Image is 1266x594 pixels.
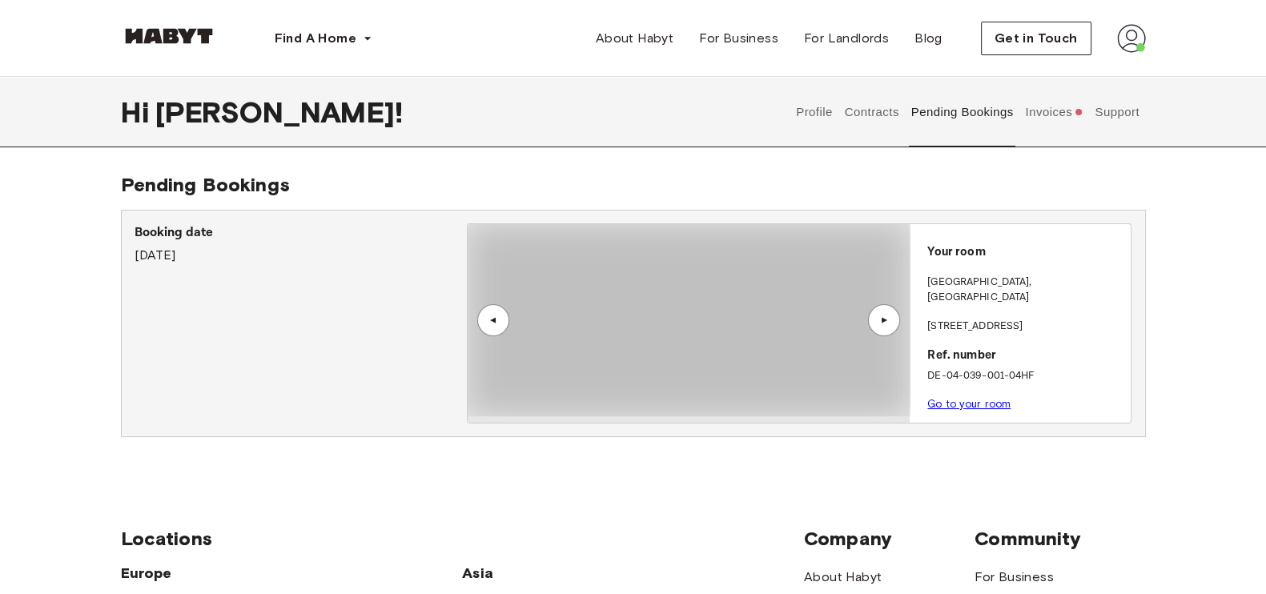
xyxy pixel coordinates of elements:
button: Support [1093,77,1142,147]
span: Company [804,527,975,551]
span: Europe [121,564,463,583]
span: Find A Home [275,29,356,48]
img: avatar [1117,24,1146,53]
p: [GEOGRAPHIC_DATA] , [GEOGRAPHIC_DATA] [927,275,1124,306]
div: ▲ [876,315,892,325]
button: Invoices [1023,77,1085,147]
p: Your room [927,243,1124,262]
p: [STREET_ADDRESS] [927,319,1124,335]
a: Go to your room [927,398,1011,410]
span: For Business [699,29,778,48]
div: user profile tabs [790,77,1146,147]
span: Pending Bookings [121,173,290,196]
span: Asia [462,564,633,583]
a: For Business [686,22,791,54]
button: Pending Bookings [909,77,1015,147]
p: Ref. number [927,347,1124,365]
span: [PERSON_NAME] ! [155,95,403,129]
div: [DATE] [135,223,467,265]
span: About Habyt [596,29,673,48]
button: Find A Home [262,22,385,54]
a: For Landlords [791,22,902,54]
button: Contracts [842,77,901,147]
p: Booking date [135,223,467,243]
a: About Habyt [804,568,882,587]
img: Habyt [121,28,217,44]
span: Blog [914,29,942,48]
img: Image of the room [468,224,910,416]
span: Get in Touch [995,29,1078,48]
a: For Business [975,568,1054,587]
button: Profile [794,77,835,147]
span: Community [975,527,1145,551]
div: ▲ [485,315,501,325]
a: Blog [902,22,955,54]
span: For Landlords [804,29,889,48]
span: Locations [121,527,804,551]
a: About Habyt [583,22,686,54]
p: DE-04-039-001-04HF [927,368,1124,384]
span: Hi [121,95,155,129]
button: Get in Touch [981,22,1091,55]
